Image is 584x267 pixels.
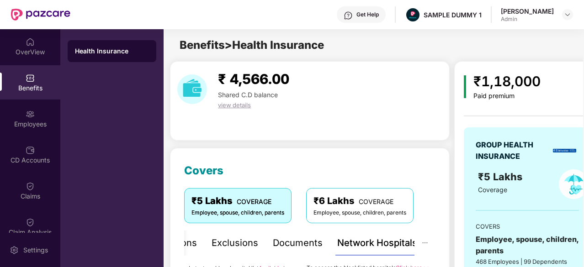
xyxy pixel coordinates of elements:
span: Benefits > Health Insurance [180,38,324,52]
div: ₹5 Lakhs [191,194,284,208]
img: svg+xml;base64,PHN2ZyBpZD0iSGVscC0zMngzMiIgeG1sbnM9Imh0dHA6Ly93d3cudzMub3JnLzIwMDAvc3ZnIiB3aWR0aD... [344,11,353,20]
span: Shared C.D balance [218,91,278,99]
span: COVERAGE [359,198,393,205]
span: ₹5 Lakhs [478,171,525,183]
img: svg+xml;base64,PHN2ZyBpZD0iSG9tZSIgeG1sbnM9Imh0dHA6Ly93d3cudzMub3JnLzIwMDAvc3ZnIiB3aWR0aD0iMjAiIG... [26,37,35,47]
img: New Pazcare Logo [11,9,70,21]
img: svg+xml;base64,PHN2ZyBpZD0iRW1wbG95ZWVzIiB4bWxucz0iaHR0cDovL3d3dy53My5vcmcvMjAwMC9zdmciIHdpZHRoPS... [26,110,35,119]
span: ellipsis [422,240,428,246]
img: svg+xml;base64,PHN2ZyBpZD0iQ0RfQWNjb3VudHMiIGRhdGEtbmFtZT0iQ0QgQWNjb3VudHMiIHhtbG5zPSJodHRwOi8vd3... [26,146,35,155]
div: Network Hospitals [337,236,417,250]
div: 468 Employees | 99 Dependents [476,257,579,266]
img: svg+xml;base64,PHN2ZyBpZD0iRHJvcGRvd24tMzJ4MzIiIHhtbG5zPSJodHRwOi8vd3d3LnczLm9yZy8yMDAwL3N2ZyIgd2... [564,11,571,18]
div: [PERSON_NAME] [501,7,554,16]
span: ₹ 4,566.00 [218,71,289,87]
img: Pazcare_Alternative_logo-01-01.png [406,8,419,21]
img: svg+xml;base64,PHN2ZyBpZD0iQ2xhaW0iIHhtbG5zPSJodHRwOi8vd3d3LnczLm9yZy8yMDAwL3N2ZyIgd2lkdGg9IjIwIi... [26,182,35,191]
img: download [177,74,207,104]
div: Exclusions [212,236,258,250]
img: svg+xml;base64,PHN2ZyBpZD0iQ2xhaW0iIHhtbG5zPSJodHRwOi8vd3d3LnczLm9yZy8yMDAwL3N2ZyIgd2lkdGg9IjIwIi... [26,218,35,227]
div: Paid premium [473,92,541,100]
img: svg+xml;base64,PHN2ZyBpZD0iU2V0dGluZy0yMHgyMCIgeG1sbnM9Imh0dHA6Ly93d3cudzMub3JnLzIwMDAvc3ZnIiB3aW... [10,246,19,255]
span: COVERAGE [237,198,271,205]
img: icon [464,75,466,98]
span: view details [218,101,251,109]
img: svg+xml;base64,PHN2ZyBpZD0iQmVuZWZpdHMiIHhtbG5zPSJodHRwOi8vd3d3LnczLm9yZy8yMDAwL3N2ZyIgd2lkdGg9Ij... [26,73,35,83]
div: Admin [501,16,554,23]
div: GROUP HEALTH INSURANCE [476,139,550,162]
div: ₹6 Lakhs [313,194,406,208]
div: Settings [21,246,51,255]
div: Employee, spouse, children, parents [191,209,284,217]
span: Covers [184,164,223,177]
div: Health Insurance [75,47,149,56]
img: insurerLogo [553,149,576,152]
div: Documents [273,236,323,250]
span: Coverage [478,186,507,194]
div: SAMPLE DUMMY 1 [424,10,482,19]
div: Employee, spouse, children, parents [476,234,579,257]
div: ₹1,18,000 [473,71,541,92]
div: Employee, spouse, children, parents [313,209,406,217]
div: Get Help [356,11,379,18]
div: COVERS [476,222,579,231]
button: ellipsis [414,230,435,256]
